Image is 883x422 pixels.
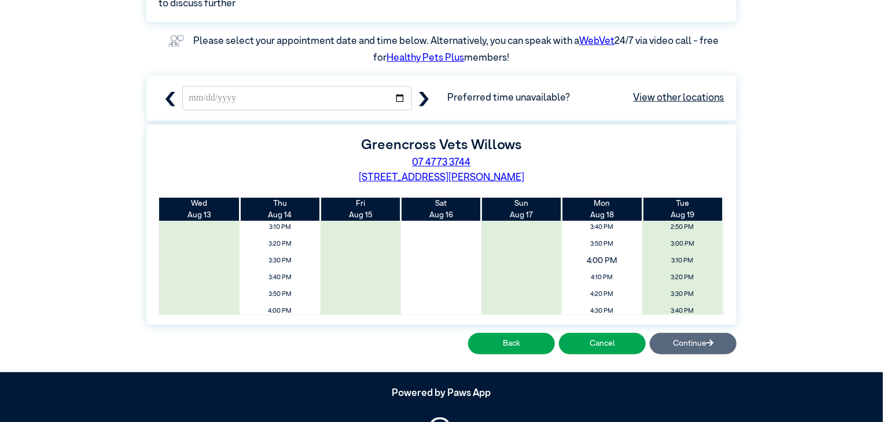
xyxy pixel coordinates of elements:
button: Back [468,333,555,354]
span: 3:30 PM [243,254,317,268]
th: Aug 16 [401,198,481,221]
span: 3:00 PM [646,237,719,251]
span: 3:50 PM [243,287,317,302]
span: 4:00 PM [554,251,650,270]
span: 4:00 PM [243,304,317,319]
th: Aug 18 [562,198,642,221]
span: 4:10 PM [565,271,639,285]
th: Aug 19 [642,198,723,221]
span: 3:50 PM [565,237,639,251]
span: 4:30 PM [565,304,639,319]
span: 3:40 PM [565,220,639,235]
span: 3:30 PM [646,287,719,302]
span: 3:40 PM [243,271,317,285]
span: 3:10 PM [243,220,317,235]
label: Greencross Vets Willows [361,138,522,152]
label: Please select your appointment date and time below. Alternatively, you can speak with a 24/7 via ... [193,36,720,64]
button: Cancel [559,333,646,354]
span: 3:20 PM [646,271,719,285]
span: 2:50 PM [646,220,719,235]
a: 07 4773 3744 [413,158,471,168]
a: [STREET_ADDRESS][PERSON_NAME] [359,173,524,183]
span: 3:20 PM [243,237,317,251]
th: Aug 13 [159,198,240,221]
th: Aug 15 [321,198,401,221]
a: WebVet [579,36,615,46]
span: Preferred time unavailable? [447,91,724,106]
span: 3:40 PM [646,304,719,319]
span: 3:10 PM [646,254,719,268]
th: Aug 14 [240,198,320,221]
span: 4:20 PM [565,287,639,302]
h5: Powered by Paws App [146,388,737,399]
a: Healthy Pets Plus [387,53,465,63]
a: View other locations [634,91,724,106]
img: vet [164,31,188,51]
th: Aug 17 [481,198,562,221]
